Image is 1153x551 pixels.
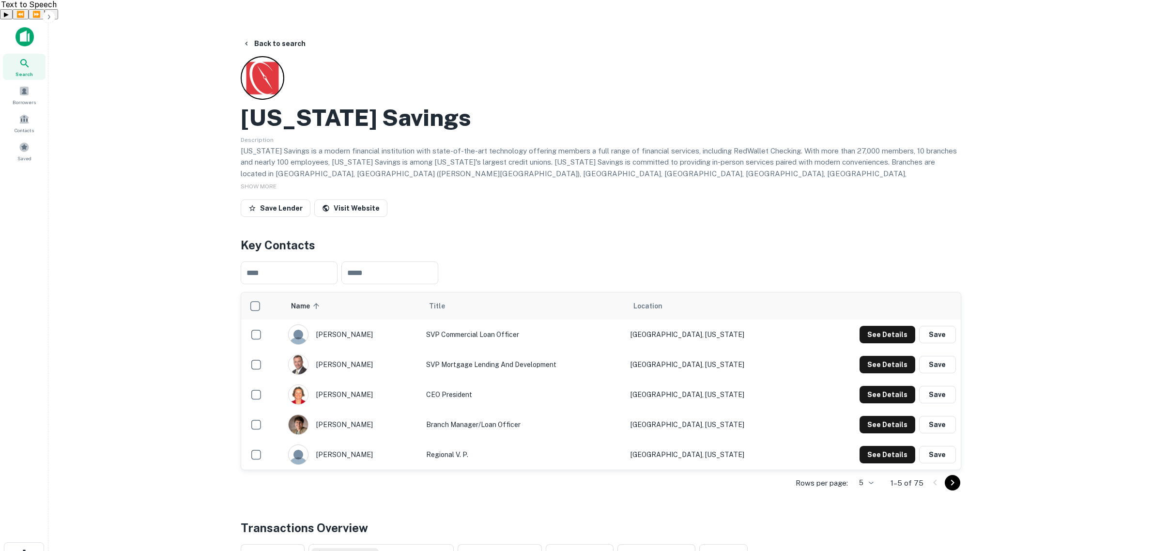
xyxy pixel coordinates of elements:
[15,126,34,134] span: Contacts
[429,300,458,312] span: Title
[289,385,308,404] img: 1580852606044
[45,9,58,19] button: Settings
[13,98,36,106] span: Borrowers
[860,446,915,463] button: See Details
[17,154,31,162] span: Saved
[626,380,806,410] td: [GEOGRAPHIC_DATA], [US_STATE]
[860,356,915,373] button: See Details
[241,292,961,470] div: scrollable content
[945,475,960,490] button: Go to next page
[626,440,806,470] td: [GEOGRAPHIC_DATA], [US_STATE]
[421,292,626,320] th: Title
[289,445,308,464] img: 9c8pery4andzj6ohjkjp54ma2
[288,324,416,345] div: [PERSON_NAME]
[3,82,46,108] a: Borrowers
[3,138,46,164] a: Saved
[421,440,626,470] td: Regional V. P.
[891,477,923,489] p: 1–5 of 75
[314,199,387,217] a: Visit Website
[860,326,915,343] button: See Details
[241,145,961,202] p: [US_STATE] Savings is a modern financial institution with state-of-the-art technology offering me...
[1105,474,1153,520] iframe: Chat Widget
[288,354,416,375] div: [PERSON_NAME]
[626,410,806,440] td: [GEOGRAPHIC_DATA], [US_STATE]
[289,355,308,374] img: 1664369929235
[3,54,46,80] a: Search
[288,444,416,465] div: [PERSON_NAME]
[633,300,662,312] span: Location
[291,300,323,312] span: Name
[13,9,29,19] button: Previous
[626,350,806,380] td: [GEOGRAPHIC_DATA], [US_STATE]
[421,380,626,410] td: CEO President
[919,446,956,463] button: Save
[421,410,626,440] td: Branch Manager/Loan Officer
[241,199,310,217] button: Save Lender
[15,27,34,46] img: capitalize-icon.png
[289,325,308,344] img: 9c8pery4andzj6ohjkjp54ma2
[919,326,956,343] button: Save
[288,384,416,405] div: [PERSON_NAME]
[239,35,309,52] button: Back to search
[15,70,33,78] span: Search
[3,110,46,136] a: Contacts
[241,519,368,536] h4: Transactions Overview
[626,320,806,350] td: [GEOGRAPHIC_DATA], [US_STATE]
[860,416,915,433] button: See Details
[289,415,308,434] img: 1517503392437
[852,476,875,490] div: 5
[860,386,915,403] button: See Details
[421,350,626,380] td: SVP Mortgage Lending and Development
[29,9,45,19] button: Forward
[919,416,956,433] button: Save
[241,104,471,132] h2: [US_STATE] Savings
[796,477,848,489] p: Rows per page:
[919,356,956,373] button: Save
[241,183,277,190] span: SHOW MORE
[626,292,806,320] th: Location
[288,414,416,435] div: [PERSON_NAME]
[283,292,421,320] th: Name
[421,320,626,350] td: SVP Commercial Loan Officer
[919,386,956,403] button: Save
[241,236,961,254] h4: Key Contacts
[241,137,274,143] span: Description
